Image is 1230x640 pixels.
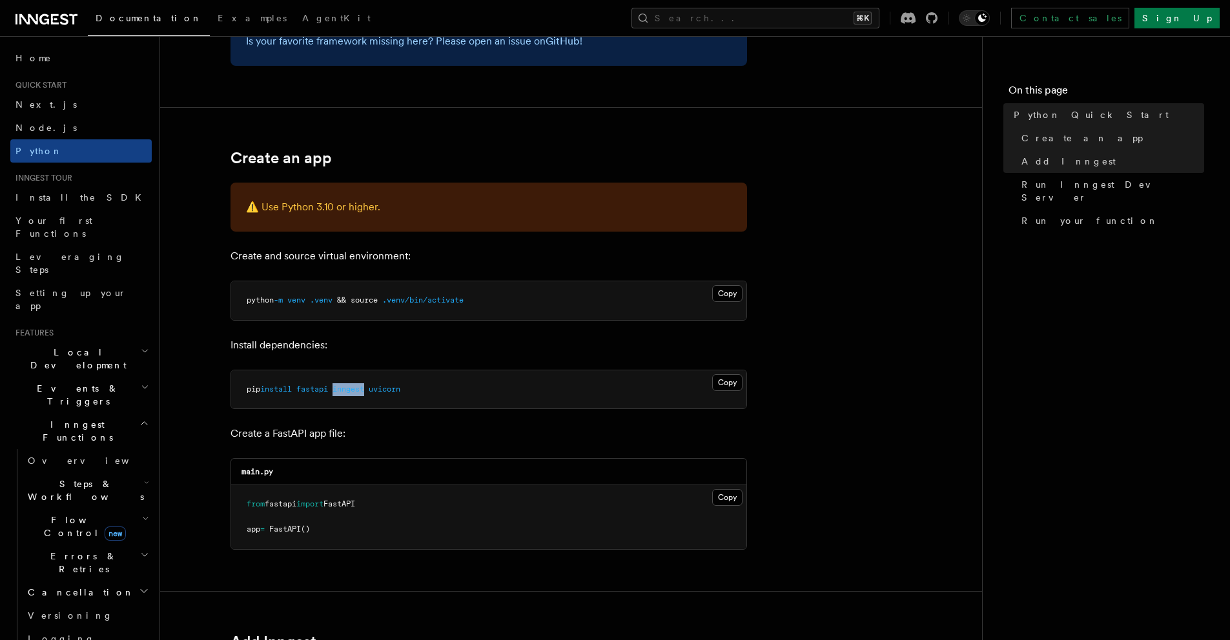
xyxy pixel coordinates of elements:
[96,13,202,23] span: Documentation
[88,4,210,36] a: Documentation
[959,10,990,26] button: Toggle dark mode
[23,581,152,604] button: Cancellation
[105,526,126,541] span: new
[1021,132,1143,145] span: Create an app
[10,80,67,90] span: Quick start
[337,295,346,305] span: &&
[712,374,743,391] button: Copy
[310,295,333,305] span: .venv
[23,477,144,503] span: Steps & Workflows
[1016,150,1204,173] a: Add Inngest
[10,245,152,281] a: Leveraging Steps
[1021,214,1158,227] span: Run your function
[1016,173,1204,209] a: Run Inngest Dev Server
[265,499,296,508] span: fastapi
[28,455,161,466] span: Overview
[247,295,274,305] span: python
[15,215,92,239] span: Your first Functions
[1014,108,1169,121] span: Python Quick Start
[231,336,747,354] p: Install dependencies:
[296,385,328,394] span: fastapi
[10,341,152,377] button: Local Development
[15,252,125,275] span: Leveraging Steps
[10,93,152,116] a: Next.js
[10,116,152,139] a: Node.js
[260,385,292,394] span: install
[351,295,378,305] span: source
[1016,209,1204,232] a: Run your function
[246,32,732,50] p: Is your favorite framework missing here? Please open an issue on !
[23,545,152,581] button: Errors & Retries
[296,499,323,508] span: import
[1009,83,1204,103] h4: On this page
[369,385,400,394] span: uvicorn
[546,35,580,47] a: GitHub
[231,247,747,265] p: Create and source virtual environment:
[10,186,152,209] a: Install the SDK
[10,209,152,245] a: Your first Functions
[1021,178,1204,204] span: Run Inngest Dev Server
[10,418,139,444] span: Inngest Functions
[241,467,273,476] code: main.py
[15,123,77,133] span: Node.js
[231,149,332,167] a: Create an app
[854,12,872,25] kbd: ⌘K
[333,385,364,394] span: inngest
[10,413,152,449] button: Inngest Functions
[23,449,152,472] a: Overview
[382,295,464,305] span: .venv/bin/activate
[247,525,260,534] span: app
[287,295,305,305] span: venv
[302,13,371,23] span: AgentKit
[23,508,152,545] button: Flow Controlnew
[301,525,310,534] span: ()
[15,146,63,156] span: Python
[10,46,152,70] a: Home
[712,285,743,302] button: Copy
[323,499,355,508] span: FastAPI
[1009,103,1204,126] a: Python Quick Start
[10,377,152,413] button: Events & Triggers
[1021,155,1116,168] span: Add Inngest
[10,346,141,372] span: Local Development
[247,499,265,508] span: from
[274,295,283,305] span: -m
[1016,126,1204,150] a: Create an app
[23,472,152,508] button: Steps & Workflows
[10,173,72,183] span: Inngest tour
[218,13,287,23] span: Examples
[1011,8,1129,28] a: Contact sales
[10,382,141,408] span: Events & Triggers
[712,489,743,506] button: Copy
[15,192,149,203] span: Install the SDK
[15,99,77,110] span: Next.js
[231,425,747,443] p: Create a FastAPI app file:
[210,4,294,35] a: Examples
[269,525,301,534] span: FastAPI
[1134,8,1220,28] a: Sign Up
[15,288,127,311] span: Setting up your app
[247,385,260,394] span: pip
[10,328,54,338] span: Features
[23,586,134,599] span: Cancellation
[246,198,732,216] p: ⚠️ Use Python 3.10 or higher.
[23,550,140,575] span: Errors & Retries
[15,52,52,65] span: Home
[23,514,142,539] span: Flow Control
[260,525,265,534] span: =
[10,281,152,317] a: Setting up your app
[631,8,879,28] button: Search...⌘K
[294,4,378,35] a: AgentKit
[28,610,113,621] span: Versioning
[10,139,152,163] a: Python
[23,604,152,627] a: Versioning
